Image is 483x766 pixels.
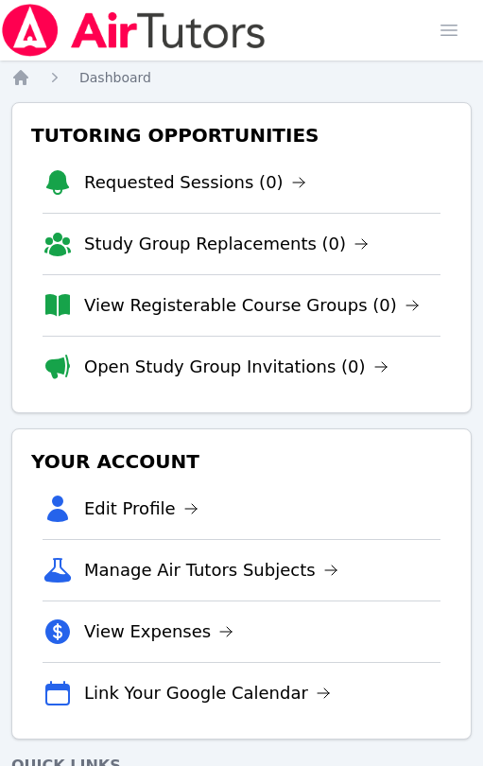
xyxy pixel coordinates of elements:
[84,354,388,380] a: Open Study Group Invitations (0)
[84,496,198,522] a: Edit Profile
[84,231,369,257] a: Study Group Replacements (0)
[27,118,456,152] h3: Tutoring Opportunities
[84,557,338,583] a: Manage Air Tutors Subjects
[84,292,420,319] a: View Registerable Course Groups (0)
[84,618,233,645] a: View Expenses
[11,68,472,87] nav: Breadcrumb
[84,169,306,196] a: Requested Sessions (0)
[79,68,151,87] a: Dashboard
[79,70,151,85] span: Dashboard
[84,680,331,706] a: Link Your Google Calendar
[27,444,456,479] h3: Your Account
